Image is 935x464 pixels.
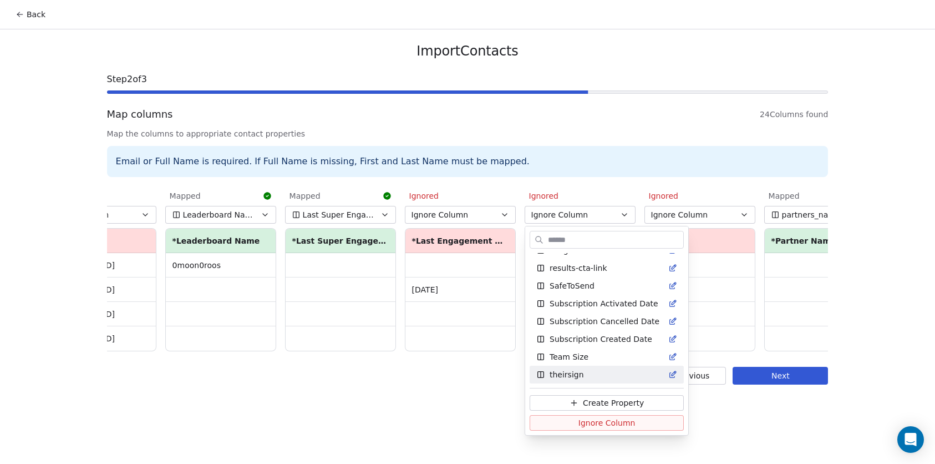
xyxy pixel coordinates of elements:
[550,280,594,291] span: SafeToSend
[550,369,584,380] span: theirsign
[550,263,607,274] span: results-cta-link
[583,397,644,408] span: Create Property
[550,351,588,362] span: Team Size
[578,417,636,428] span: Ignore Column
[550,316,659,327] span: Subscription Cancelled Date
[550,298,658,309] span: Subscription Activated Date
[530,415,684,431] button: Ignore Column
[530,395,684,411] button: Create Property
[550,334,652,345] span: Subscription Created Date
